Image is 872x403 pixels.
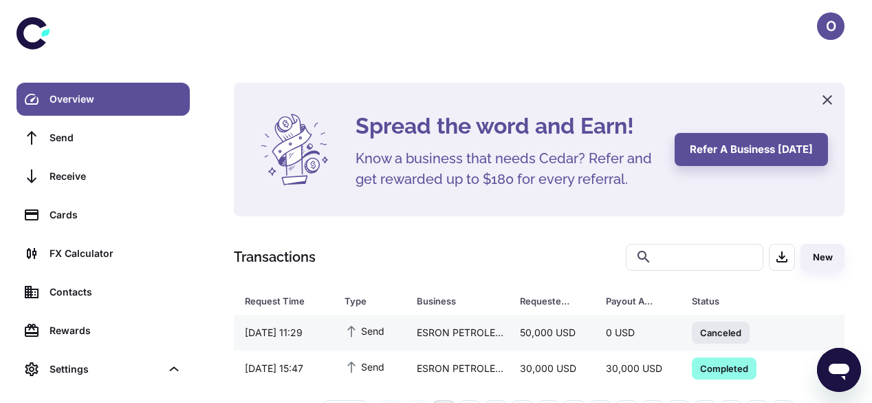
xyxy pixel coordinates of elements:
div: [DATE] 11:29 [234,320,334,346]
h5: Know a business that needs Cedar? Refer and get rewarded up to $180 for every referral. [356,148,658,189]
button: O [817,12,844,40]
span: Payout Amount [606,291,675,311]
div: Status [692,291,778,311]
div: Rewards [50,323,182,338]
a: Overview [17,83,190,116]
div: Contacts [50,285,182,300]
div: Type [345,291,382,311]
span: Completed [692,361,756,375]
span: Canceled [692,325,750,339]
div: 0 USD [595,320,681,346]
div: Payout Amount [606,291,657,311]
div: Overview [50,92,182,107]
div: 30,000 USD [509,355,595,382]
span: Send [345,359,384,374]
span: Status [692,291,796,311]
a: FX Calculator [17,237,190,270]
a: Receive [17,160,190,193]
div: Settings [17,353,190,386]
div: 30,000 USD [595,355,681,382]
a: Rewards [17,314,190,347]
div: FX Calculator [50,246,182,261]
button: New [800,244,844,271]
div: Cards [50,207,182,223]
a: Cards [17,198,190,231]
a: Contacts [17,276,190,309]
div: ESRON PETROLEUM SDN BHD. [406,355,509,382]
a: Send [17,121,190,154]
h4: Spread the word and Earn! [356,110,658,143]
iframe: Button to launch messaging window [817,348,861,392]
div: Requested Amount [520,291,571,311]
span: Send [345,323,384,338]
div: Request Time [245,291,310,311]
h1: Transactions [234,247,316,267]
span: Type [345,291,400,311]
div: Receive [50,169,182,184]
button: Refer a business [DATE] [675,133,828,166]
span: Requested Amount [520,291,589,311]
div: Settings [50,362,161,377]
div: 50,000 USD [509,320,595,346]
div: [DATE] 15:47 [234,355,334,382]
div: ESRON PETROLEUM SDN BHD. [406,320,509,346]
span: Request Time [245,291,328,311]
div: Send [50,130,182,145]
